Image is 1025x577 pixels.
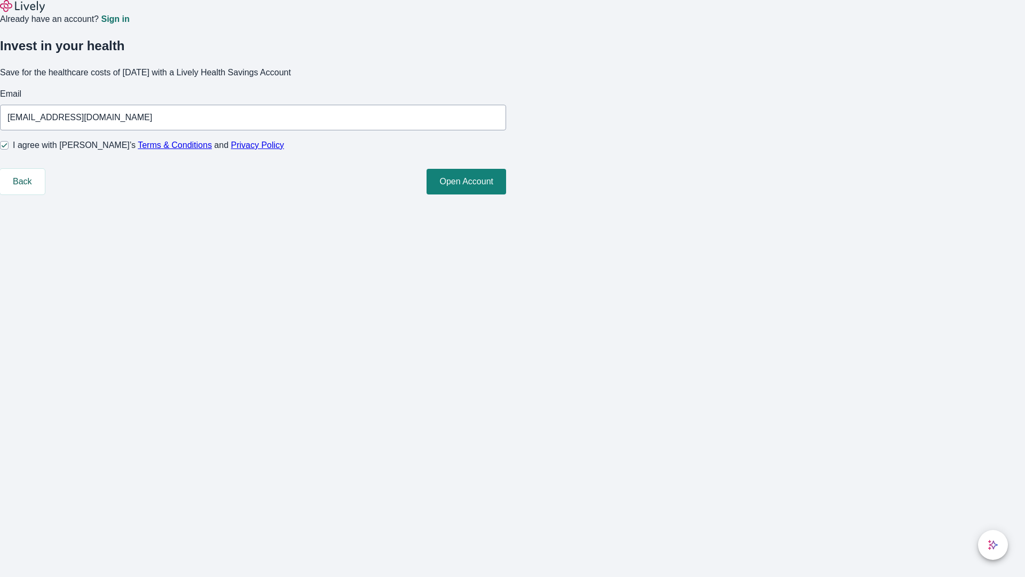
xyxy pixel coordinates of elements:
span: I agree with [PERSON_NAME]’s and [13,139,284,152]
a: Terms & Conditions [138,141,212,150]
a: Privacy Policy [231,141,285,150]
svg: Lively AI Assistant [988,540,998,550]
a: Sign in [101,15,129,24]
button: Open Account [427,169,506,194]
button: chat [978,530,1008,560]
